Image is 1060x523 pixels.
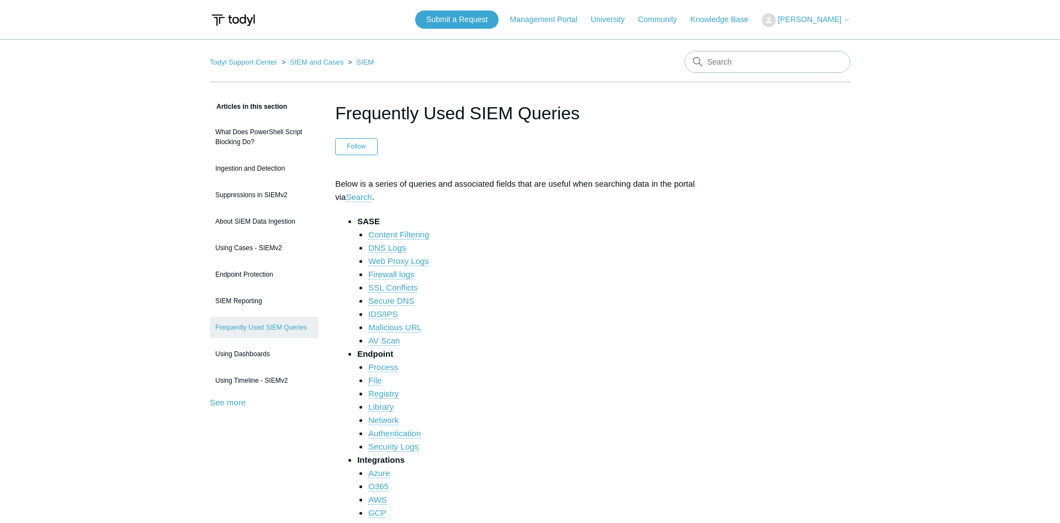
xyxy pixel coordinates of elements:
a: Management Portal [510,14,589,25]
a: Suppressions in SIEMv2 [210,184,319,205]
a: Secure DNS [368,296,414,306]
a: SSL Conflicts [368,283,417,293]
a: Malicious URL [368,323,422,332]
a: Security Logs [368,442,418,452]
li: SIEM [346,58,374,66]
li: SIEM and Cases [279,58,346,66]
a: Using Cases - SIEMv2 [210,237,319,258]
a: Registry [368,389,399,399]
a: Submit a Request [415,10,499,29]
span: Articles in this section [210,103,287,110]
a: Community [638,14,688,25]
a: About SIEM Data Ingestion [210,211,319,232]
a: Using Timeline - SIEMv2 [210,370,319,391]
a: AWS [368,495,387,505]
a: Frequently Used SIEM Queries [210,317,319,338]
p: Below is a series of queries and associated fields that are useful when searching data in the por... [335,177,725,204]
a: SIEM and Cases [290,58,344,66]
a: SIEM [356,58,374,66]
strong: Integrations [357,455,405,464]
a: SIEM Reporting [210,290,319,311]
a: Firewall logs [368,270,414,279]
a: File [368,376,381,385]
a: Authentication [368,429,421,439]
a: Knowledge Base [691,14,760,25]
a: What Does PowerShell Script Blocking Do? [210,121,319,152]
button: Follow Article [335,138,378,155]
a: Process [368,362,398,372]
a: GCP [368,508,386,518]
a: Endpoint Protection [210,264,319,285]
li: Todyl Support Center [210,58,279,66]
a: Content Filtering [368,230,429,240]
a: O365 [368,482,389,492]
a: Todyl Support Center [210,58,277,66]
a: Azure [368,468,390,478]
button: [PERSON_NAME] [762,13,850,27]
a: IDS/IPS [368,309,397,319]
a: AV Scan [368,336,400,346]
a: Ingestion and Detection [210,158,319,179]
a: DNS Logs [368,243,406,253]
a: University [591,14,635,25]
span: [PERSON_NAME] [778,15,841,24]
strong: Endpoint [357,349,393,358]
a: Search [346,192,372,202]
h1: Frequently Used SIEM Queries [335,100,725,126]
img: Todyl Support Center Help Center home page [210,10,257,30]
a: Network [368,415,399,425]
a: Library [368,402,394,412]
input: Search [685,51,850,73]
a: See more [210,398,246,407]
a: Using Dashboards [210,344,319,364]
strong: SASE [357,216,380,226]
a: Web Proxy Logs [368,256,429,266]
